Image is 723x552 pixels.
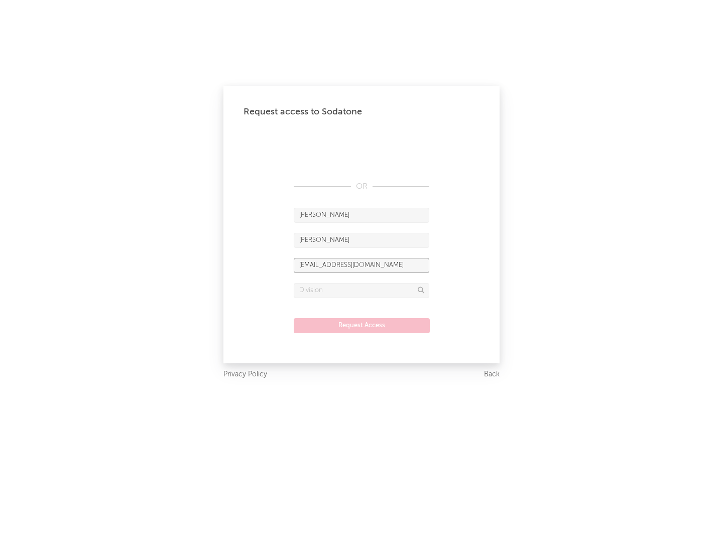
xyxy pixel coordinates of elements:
[294,318,430,333] button: Request Access
[484,368,500,381] a: Back
[294,181,429,193] div: OR
[294,233,429,248] input: Last Name
[294,208,429,223] input: First Name
[244,106,479,118] div: Request access to Sodatone
[294,258,429,273] input: Email
[223,368,267,381] a: Privacy Policy
[294,283,429,298] input: Division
